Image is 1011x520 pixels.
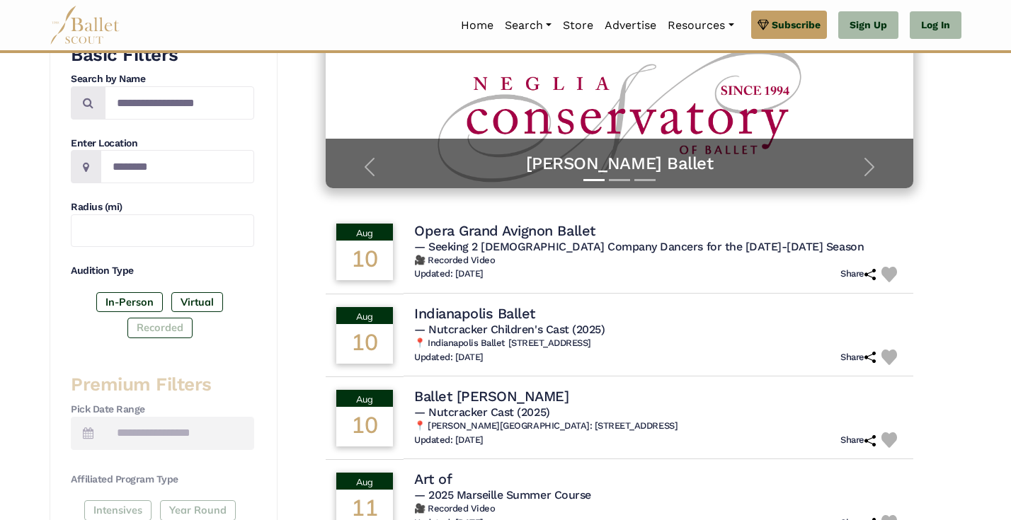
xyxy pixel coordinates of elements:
[96,292,163,312] label: In-Person
[71,43,254,67] h3: Basic Filters
[340,61,899,83] h5: [PERSON_NAME] Ballet
[414,352,484,364] h6: Updated: [DATE]
[414,434,484,446] h6: Updated: [DATE]
[414,337,903,349] h6: 📍 Indianapolis Ballet [STREET_ADDRESS]
[336,324,393,364] div: 10
[71,473,254,487] h4: Affiliated Program Type
[634,172,656,188] button: Slide 3
[336,224,393,241] div: Aug
[171,292,223,312] label: Virtual
[758,17,769,33] img: gem.svg
[336,407,393,446] div: 10
[751,11,827,39] a: Subscribe
[414,255,903,267] h6: 🎥 Recorded Video
[101,150,254,183] input: Location
[599,11,662,40] a: Advertise
[414,405,549,419] span: — Nutcracker Cast (2025)
[414,470,452,488] h4: Art of
[838,11,898,40] a: Sign Up
[336,390,393,407] div: Aug
[71,264,254,278] h4: Audition Type
[105,86,254,120] input: Search by names...
[414,323,605,336] span: — Nutcracker Children's Cast (2025)
[910,11,961,40] a: Log In
[340,61,899,174] a: [PERSON_NAME] BalletYEAR-ROUND APPLICATIONS OPEN Discover the difference of year-round training a...
[71,137,254,151] h4: Enter Location
[609,172,630,188] button: Slide 2
[840,352,876,364] h6: Share
[336,473,393,490] div: Aug
[414,488,591,502] span: — 2025 Marseille Summer Course
[499,11,557,40] a: Search
[557,11,599,40] a: Store
[414,304,535,323] h4: Indianapolis Ballet
[340,153,899,175] a: [PERSON_NAME] Ballet
[71,200,254,214] h4: Radius (mi)
[71,403,254,417] h4: Pick Date Range
[583,172,605,188] button: Slide 1
[336,241,393,280] div: 10
[414,240,864,253] span: — Seeking 2 [DEMOGRAPHIC_DATA] Company Dancers for the [DATE]-[DATE] Season
[840,268,876,280] h6: Share
[840,434,876,446] h6: Share
[772,17,821,33] span: Subscribe
[336,307,393,324] div: Aug
[414,503,903,515] h6: 🎥 Recorded Video
[414,268,484,280] h6: Updated: [DATE]
[127,318,193,337] label: Recorded
[414,221,595,240] h4: Opera Grand Avignon Ballet
[414,420,903,432] h6: 📍 [PERSON_NAME][GEOGRAPHIC_DATA]: [STREET_ADDRESS]
[455,11,499,40] a: Home
[662,11,739,40] a: Resources
[71,373,254,397] h3: Premium Filters
[414,387,569,405] h4: Ballet [PERSON_NAME]
[71,72,254,86] h4: Search by Name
